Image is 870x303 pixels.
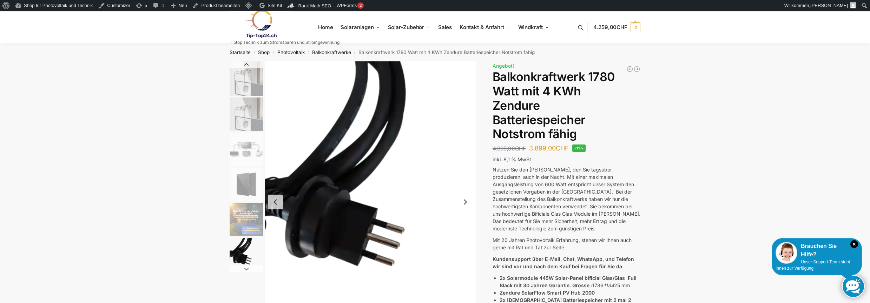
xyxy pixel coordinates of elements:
button: Previous slide [230,61,263,68]
span: CHF [617,24,627,31]
em: 1134 [604,282,614,288]
button: Previous slide [268,195,283,209]
nav: Cart contents [593,11,640,44]
span: Site Kit [268,3,282,8]
span: 2 [631,22,640,32]
span: Unser Support-Team steht Ihnen zur Verfügung [776,260,850,271]
img: solakon-balkonkraftwerk-890-800w-2-x-445wp-module-growatt-neo-800m-x-growatt-noah-2000-schuko-kab... [230,203,263,236]
a: Solaranlagen [338,12,383,43]
strong: Zendure SolarFlow Smart PV Hub 2000 [500,290,595,296]
span: 4.259,00 [593,24,627,31]
a: Kontakt & Anfahrt [456,12,513,43]
a: Sales [435,12,455,43]
span: -11% [572,144,586,152]
a: 4.259,00CHF 2 [593,17,640,38]
p: Tiptop Technik zum Stromsparen und Stromgewinnung [230,40,340,45]
li: 2 / 11 [228,96,263,132]
span: Rank Math SEO [298,3,331,8]
img: Zendure-solar-flow-Batteriespeicher für Balkonkraftwerke [230,97,263,131]
span: Kontakt & Anfahrt [460,24,504,31]
div: Brauchen Sie Hilfe? [776,242,858,259]
h1: Balkonkraftwerk 1780 Watt mit 4 KWh Zendure Batteriespeicher Notstrom fähig [493,70,640,141]
span: Windkraft [518,24,543,31]
a: Photovoltaik [277,49,305,55]
span: / [305,50,312,55]
span: Sales [438,24,452,31]
img: Solaranlagen, Speicheranlagen und Energiesparprodukte [230,10,291,38]
span: inkl. 8,1 % MwSt. [493,156,533,162]
img: Zendure-solar-flow-Batteriespeicher für Balkonkraftwerke [230,61,263,96]
img: Benutzerbild von Rupert Spoddig [850,2,856,8]
i: Schließen [850,240,858,248]
li: 3 / 11 [228,132,263,167]
bdi: 3.899,00 [529,144,569,152]
a: Startseite [230,49,251,55]
a: Balkonkraftwerk 900/600 Watt bificial Glas/Glas [633,66,640,73]
li: 4 / 11 [228,167,263,202]
a: Solar-Zubehör [385,12,433,43]
a: Flexible Solarpanels (2×120 W) & SolarLaderegler [626,66,633,73]
img: Anschlusskabel-3meter_schweizer-stecker [230,238,263,271]
span: Angebot! [493,63,514,69]
button: Next slide [458,195,473,209]
strong: Kundensupport über E-Mail, Chat, WhatsApp, und Telefon wir sind vor und nach dem Kauf bei Fragen ... [493,256,634,269]
span: Solaranlagen [341,24,374,31]
span: Solar-Zubehör [388,24,424,31]
img: Maysun [230,168,263,201]
button: Next slide [230,265,263,272]
span: [PERSON_NAME] [810,3,848,8]
li: 6 / 11 [228,237,263,272]
img: Zendure Batteriespeicher-wie anschliessen [230,133,263,166]
nav: Breadcrumb [217,43,653,61]
span: / [270,50,277,55]
a: Shop [258,49,270,55]
div: 2 [357,2,364,9]
strong: 2x Solarmodule 445W Solar-Panel bificial Glas/Glas Full Black mit 30 Jahren Garantie. Grösse : [500,275,637,288]
bdi: 4.399,00 [493,145,526,152]
p: Nutzen Sie den [PERSON_NAME], den Sie tagsüber produzieren, auch in der Nacht. Mit einer maximale... [493,166,640,232]
a: Balkonkraftwerke [312,49,351,55]
li: 1 / 11 [228,61,263,96]
span: / [351,50,358,55]
span: CHF [515,145,526,152]
li: 5 / 11 [228,202,263,237]
a: Windkraft [515,12,552,43]
span: / [251,50,258,55]
span: 1786 25 mm [592,282,630,288]
p: Mit 20 Jahren Photovoltaik Erfahrung, stehen wir Ihnen auch gerne mit Rat und Tat zur Seite. [493,236,640,251]
span: CHF [556,144,569,152]
img: Customer service [776,242,797,264]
